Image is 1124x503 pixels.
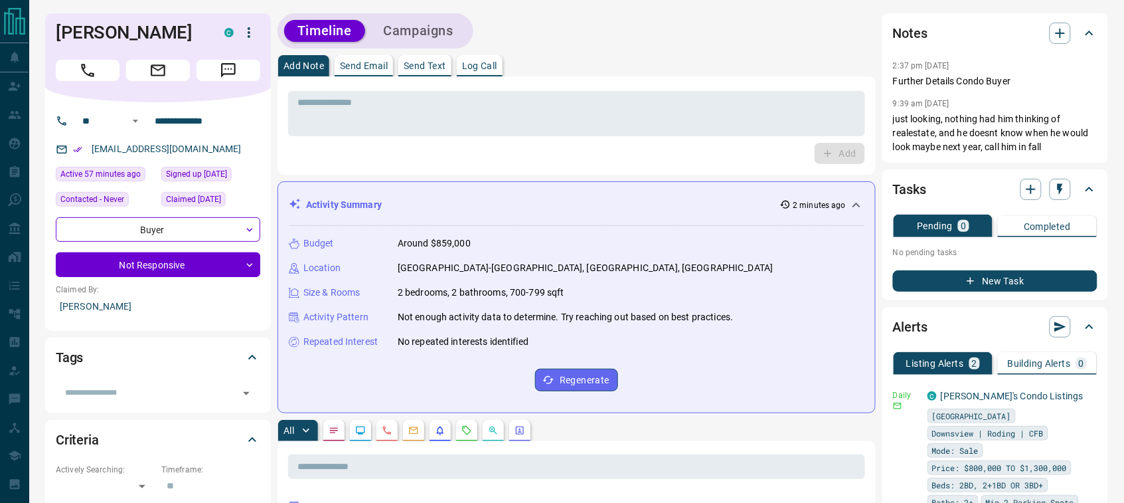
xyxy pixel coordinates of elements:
[283,426,294,435] p: All
[56,217,260,242] div: Buyer
[1024,222,1071,231] p: Completed
[56,60,120,81] span: Call
[56,22,204,43] h1: [PERSON_NAME]
[893,173,1097,205] div: Tasks
[927,391,937,401] div: condos.ca
[515,425,525,436] svg: Agent Actions
[237,384,256,403] button: Open
[398,237,471,251] p: Around $859,000
[303,335,378,349] p: Repeated Interest
[462,61,497,70] p: Log Call
[893,17,1097,49] div: Notes
[893,179,926,200] h2: Tasks
[398,261,773,275] p: [GEOGRAPHIC_DATA]-[GEOGRAPHIC_DATA], [GEOGRAPHIC_DATA], [GEOGRAPHIC_DATA]
[382,425,392,436] svg: Calls
[224,28,234,37] div: condos.ca
[161,167,260,185] div: Thu Aug 22 2019
[932,427,1044,440] span: Downsview | Roding | CFB
[303,261,341,275] p: Location
[893,311,1097,343] div: Alerts
[56,347,83,368] h2: Tags
[284,20,365,42] button: Timeline
[893,316,927,338] h2: Alerts
[1079,359,1084,368] p: 0
[893,389,920,401] p: Daily
[56,284,260,296] p: Claimed By:
[73,145,82,154] svg: Email Verified
[893,270,1097,292] button: New Task
[166,193,221,206] span: Claimed [DATE]
[56,296,260,318] p: [PERSON_NAME]
[893,112,1097,154] p: just looking, nothing had him thinking of realestate, and he doesnt know when he would look maybe...
[56,424,260,456] div: Criteria
[126,60,190,81] span: Email
[398,310,734,324] p: Not enough activity data to determine. Try reaching out based on best practices.
[461,425,472,436] svg: Requests
[893,74,1097,88] p: Further Details Condo Buyer
[488,425,499,436] svg: Opportunities
[893,23,927,44] h2: Notes
[906,359,964,368] p: Listing Alerts
[161,192,260,211] div: Tue Aug 27 2024
[303,286,361,300] p: Size & Rooms
[932,444,979,457] span: Mode: Sale
[56,464,155,476] p: Actively Searching:
[1008,359,1071,368] p: Building Alerts
[535,369,618,391] button: Regenerate
[398,286,564,300] p: 2 bedrooms, 2 bathrooms, 700-799 sqft
[56,252,260,277] div: Not Responsive
[932,478,1044,492] span: Beds: 2BD, 2+1BD OR 3BD+
[893,61,949,70] p: 2:37 pm [DATE]
[404,61,446,70] p: Send Text
[60,193,124,206] span: Contacted - Never
[370,20,467,42] button: Campaigns
[283,61,324,70] p: Add Note
[92,144,242,154] a: [EMAIL_ADDRESS][DOMAIN_NAME]
[893,243,1097,262] p: No pending tasks
[961,221,966,231] p: 0
[303,310,368,324] p: Activity Pattern
[289,193,864,217] div: Activity Summary2 minutes ago
[60,167,141,181] span: Active 57 minutes ago
[166,167,227,181] span: Signed up [DATE]
[917,221,953,231] p: Pending
[932,461,1067,474] span: Price: $800,000 TO $1,300,000
[161,464,260,476] p: Timeframe:
[893,99,949,108] p: 9:39 am [DATE]
[329,425,339,436] svg: Notes
[340,61,388,70] p: Send Email
[893,401,902,411] svg: Email
[127,113,143,129] button: Open
[303,237,334,251] p: Budget
[435,425,445,436] svg: Listing Alerts
[306,198,382,212] p: Activity Summary
[197,60,260,81] span: Message
[56,429,99,451] h2: Criteria
[408,425,419,436] svg: Emails
[932,409,1011,423] span: [GEOGRAPHIC_DATA]
[56,342,260,373] div: Tags
[793,199,846,211] p: 2 minutes ago
[355,425,366,436] svg: Lead Browsing Activity
[398,335,528,349] p: No repeated interests identified
[56,167,155,185] div: Sat Sep 13 2025
[941,391,1084,401] a: [PERSON_NAME]'s Condo Listings
[972,359,977,368] p: 2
